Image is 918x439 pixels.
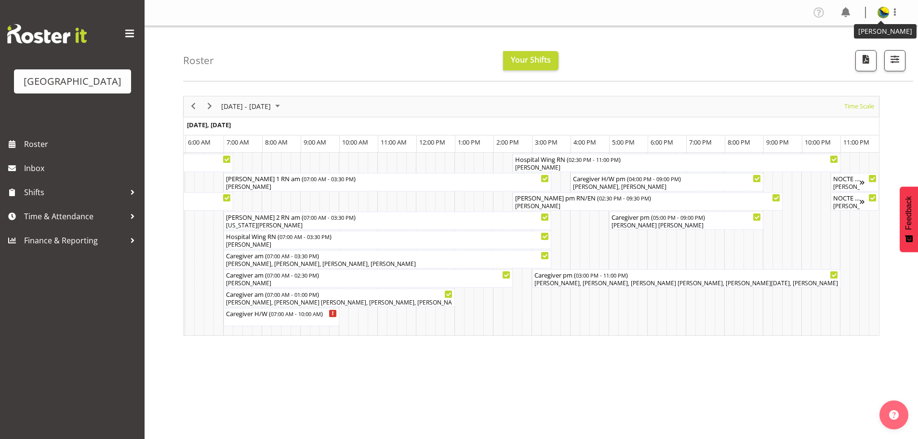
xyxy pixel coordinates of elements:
div: [PERSON_NAME], [PERSON_NAME] [PERSON_NAME], [PERSON_NAME], [PERSON_NAME], [PERSON_NAME], [PERSON_... [226,298,452,307]
div: [PERSON_NAME] [515,202,780,211]
div: Caregiver pm ( ) [612,212,761,222]
button: Next [203,100,216,112]
span: Finance & Reporting [24,233,125,248]
div: previous period [185,96,201,117]
span: 07:00 AM - 02:30 PM [267,271,317,279]
span: 7:00 PM [689,138,712,146]
div: [PERSON_NAME] [226,240,549,249]
span: 9:00 AM [304,138,326,146]
div: NOCTE CG ( ) [833,173,860,183]
span: [DATE], [DATE] [187,120,231,129]
div: Caregiver am Begin From Sunday, October 19, 2025 at 7:00:00 AM GMT+13:00 Ends At Sunday, October ... [224,269,513,288]
div: Caregiver am Begin From Sunday, October 19, 2025 at 7:00:00 AM GMT+13:00 Ends At Sunday, October ... [224,250,551,268]
span: 4:00 PM [573,138,596,146]
div: [PERSON_NAME] [PERSON_NAME] [612,221,761,230]
span: 6:00 AM [188,138,211,146]
span: 5:00 PM [612,138,635,146]
button: Time Scale [843,100,876,112]
div: [PERSON_NAME] [515,163,838,172]
span: 8:00 AM [265,138,288,146]
div: Ressie pm RN/EN Begin From Sunday, October 19, 2025 at 2:30:00 PM GMT+13:00 Ends At Sunday, Octob... [513,192,783,211]
span: 03:00 PM - 11:00 PM [576,271,626,279]
span: 11:00 AM [381,138,407,146]
div: Caregiver am Begin From Sunday, October 19, 2025 at 7:00:00 AM GMT+13:00 Ends At Sunday, October ... [224,289,455,307]
img: gemma-hall22491374b5f274993ff8414464fec47f.png [878,7,889,18]
h4: Roster [183,55,214,66]
div: NOCTE RN ( ) [833,193,860,202]
button: Download a PDF of the roster according to the set date range. [855,50,877,71]
div: Caregiver am ( ) [226,251,549,260]
span: 02:30 PM - 09:30 PM [599,194,649,202]
div: [PERSON_NAME] [833,202,860,211]
div: Caregiver H/W pm ( ) [573,173,761,183]
div: [GEOGRAPHIC_DATA] [24,74,121,89]
div: [PERSON_NAME] [226,183,549,191]
span: 3:00 PM [535,138,558,146]
div: Caregiver H/W Begin From Sunday, October 19, 2025 at 7:00:00 AM GMT+13:00 Ends At Sunday, October... [224,308,339,326]
span: 07:00 AM - 03:30 PM [267,252,317,260]
span: 07:00 AM - 03:30 PM [304,175,354,183]
button: Previous [187,100,200,112]
div: NOCTE CG Begin From Sunday, October 19, 2025 at 10:45:00 PM GMT+13:00 Ends At Monday, October 20,... [831,173,879,191]
button: October 2025 [220,100,284,112]
div: [PERSON_NAME] pm RN/EN ( ) [515,193,780,202]
div: Caregiver pm Begin From Sunday, October 19, 2025 at 5:00:00 PM GMT+13:00 Ends At Sunday, October ... [609,212,763,230]
div: Caregiver pm Begin From Sunday, October 19, 2025 at 3:00:00 PM GMT+13:00 Ends At Sunday, October ... [532,269,840,288]
span: Roster [24,137,140,151]
div: Timeline Week of October 13, 2025 [183,96,879,336]
div: [PERSON_NAME], [PERSON_NAME], [PERSON_NAME] [PERSON_NAME], [PERSON_NAME][DATE], [PERSON_NAME] [534,279,838,288]
div: [PERSON_NAME] [226,279,510,288]
span: Inbox [24,161,140,175]
span: 10:00 PM [805,138,831,146]
div: Caregiver am ( ) [226,289,452,299]
div: Caregiver H/W pm Begin From Sunday, October 19, 2025 at 4:00:00 PM GMT+13:00 Ends At Sunday, Octo... [571,173,763,191]
div: Caregiver am ( ) [226,270,510,279]
div: [US_STATE][PERSON_NAME] [226,221,549,230]
div: [PERSON_NAME], [PERSON_NAME] [573,183,761,191]
div: Caregiver H/W ( ) [226,308,337,318]
span: 9:00 PM [766,138,789,146]
div: Ressie 1 RN am Begin From Sunday, October 19, 2025 at 7:00:00 AM GMT+13:00 Ends At Sunday, Octobe... [224,173,551,191]
button: Feedback - Show survey [900,186,918,252]
span: 05:00 PM - 09:00 PM [653,213,703,221]
div: [PERSON_NAME] 2 RN am ( ) [226,212,549,222]
span: 2:00 PM [496,138,519,146]
span: 6:00 PM [651,138,673,146]
span: 07:00 AM - 03:30 PM [304,213,354,221]
span: 11:00 PM [843,138,869,146]
span: 12:00 PM [419,138,445,146]
div: Hospital Wing RN ( ) [226,231,549,241]
div: October 13 - 19, 2025 [218,96,286,117]
span: 02:30 PM - 11:00 PM [569,156,619,163]
span: Time & Attendance [24,209,125,224]
span: [DATE] - [DATE] [220,100,272,112]
img: help-xxl-2.png [889,410,899,420]
div: next period [201,96,218,117]
img: Rosterit website logo [7,24,87,43]
div: NOCTE RN Begin From Sunday, October 19, 2025 at 10:45:00 PM GMT+13:00 Ends At Monday, October 20,... [831,192,879,211]
span: Time Scale [843,100,875,112]
span: 7:00 AM [226,138,249,146]
span: 1:00 PM [458,138,480,146]
div: [PERSON_NAME], [PERSON_NAME], [PERSON_NAME], [PERSON_NAME] [833,183,860,191]
span: 07:00 AM - 01:00 PM [267,291,317,298]
div: Hospital Wing RN Begin From Sunday, October 19, 2025 at 2:30:00 PM GMT+13:00 Ends At Sunday, Octo... [513,154,840,172]
span: 07:00 AM - 03:30 PM [279,233,330,240]
span: Feedback [905,196,913,230]
button: Your Shifts [503,51,559,70]
span: 10:00 AM [342,138,368,146]
div: [PERSON_NAME] 1 RN am ( ) [226,173,549,183]
span: Shifts [24,185,125,200]
span: Your Shifts [511,54,551,65]
div: Caregiver pm ( ) [534,270,838,279]
span: 04:00 PM - 09:00 PM [629,175,679,183]
span: 07:00 AM - 10:00 AM [271,310,321,318]
div: Hospital Wing RN ( ) [515,154,838,164]
div: Ressie 2 RN am Begin From Sunday, October 19, 2025 at 7:00:00 AM GMT+13:00 Ends At Sunday, Octobe... [224,212,551,230]
div: Hospital Wing RN Begin From Sunday, October 19, 2025 at 7:00:00 AM GMT+13:00 Ends At Sunday, Octo... [224,231,551,249]
div: [PERSON_NAME], [PERSON_NAME], [PERSON_NAME], [PERSON_NAME] [226,260,549,268]
span: 8:00 PM [728,138,750,146]
button: Filter Shifts [884,50,905,71]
